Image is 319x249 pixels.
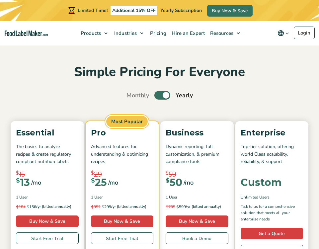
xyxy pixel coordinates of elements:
span: Additional 15% OFF [111,6,157,15]
del: 352 [91,204,101,209]
p: Talk to us for a comprehensive solution that meets all your enterprise needs [241,204,303,223]
label: Toggle [154,91,170,100]
a: Start Free Trial [16,232,79,244]
div: 25 [91,178,107,188]
span: 1 User [166,194,177,200]
span: $ [166,169,169,177]
span: Resources [208,30,234,37]
span: 15 [19,169,25,179]
a: Buy Now & Save [91,215,154,227]
p: Advanced features for understanding & optimizing recipes [91,143,154,165]
span: 299 [91,204,111,210]
div: Custom [241,178,281,188]
span: $ [16,204,19,209]
p: Pro [91,126,154,139]
span: /yr (billed annually) [111,204,146,210]
span: Products [79,30,102,37]
p: Top-tier solution, offering world Class scalability, reliability, & support [241,143,303,165]
span: $ [91,169,94,177]
span: 1 User [91,194,103,200]
span: /mo [108,178,118,187]
a: Buy Now & Save [166,215,228,227]
span: 599 [166,204,186,210]
p: Enterprise [241,126,303,139]
span: 156 [16,204,36,210]
span: $ [166,178,170,184]
span: /mo [31,178,41,187]
a: Pricing [147,21,168,45]
a: Food Label Maker homepage [5,31,48,36]
p: The basics to analyze recipes & create regulatory compliant nutrition labels [16,143,79,165]
span: Most Popular [105,115,149,128]
span: $ [176,204,179,209]
button: Change language [273,27,294,40]
del: 705 [166,204,175,209]
a: Get a Quote [241,228,303,239]
span: $ [27,204,29,209]
span: $ [91,204,94,209]
a: Buy Now & Save [207,5,253,17]
span: Monthly [126,91,149,100]
span: /yr (billed annually) [186,204,221,210]
span: /mo [184,178,194,187]
span: 29 [94,169,102,179]
div: 13 [16,178,30,188]
span: Unlimited Users [241,194,270,200]
a: Start Free Trial [91,232,154,244]
div: 50 [166,178,182,188]
p: Dynamic reporting, full customization, & premium compliance tools [166,143,228,165]
a: Products [77,21,111,45]
span: 59 [169,169,176,179]
h2: Simple Pricing For Everyone [11,64,308,80]
span: Limited Time! [78,7,108,14]
span: Yearly Subscription [160,7,202,14]
p: Business [166,126,228,139]
span: Industries [112,30,137,37]
span: Hire an Expert [170,30,205,37]
span: /yr (billed annually) [36,204,71,210]
del: 184 [16,204,26,209]
span: Yearly [176,91,193,100]
span: $ [16,178,20,184]
span: 1 User [16,194,28,200]
span: $ [166,204,168,209]
a: Login [294,27,315,39]
a: Hire an Expert [168,21,207,45]
span: $ [91,178,95,184]
a: Resources [207,21,243,45]
a: Buy Now & Save [16,215,79,227]
span: $ [102,204,104,209]
span: $ [16,169,19,177]
a: Book a Demo [166,232,228,244]
a: Industries [111,21,147,45]
p: Essential [16,126,79,139]
span: Pricing [148,30,167,37]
